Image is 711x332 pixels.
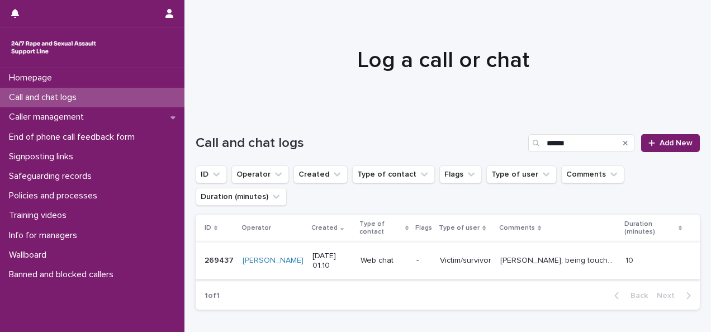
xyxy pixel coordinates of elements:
[205,254,236,265] p: 269437
[486,165,557,183] button: Type of user
[196,135,524,151] h1: Call and chat logs
[231,165,289,183] button: Operator
[439,222,480,234] p: Type of user
[624,292,648,300] span: Back
[293,165,348,183] button: Created
[196,165,227,183] button: ID
[4,171,101,182] p: Safeguarding records
[241,222,271,234] p: Operator
[205,222,211,234] p: ID
[4,151,82,162] p: Signposting links
[196,47,691,74] h1: Log a call or chat
[500,254,619,265] p: Chatter Libby, being touched by her step brothers. Provided with information for under 16's
[657,292,681,300] span: Next
[361,256,407,265] p: Web chat
[4,132,144,143] p: End of phone call feedback form
[243,256,304,265] a: [PERSON_NAME]
[439,165,482,183] button: Flags
[4,269,122,280] p: Banned and blocked callers
[4,210,75,221] p: Training videos
[625,254,636,265] p: 10
[561,165,624,183] button: Comments
[416,256,431,265] p: -
[660,139,693,147] span: Add New
[4,92,86,103] p: Call and chat logs
[652,291,700,301] button: Next
[196,282,229,310] p: 1 of 1
[605,291,652,301] button: Back
[4,230,86,241] p: Info for managers
[9,36,98,59] img: rhQMoQhaT3yELyF149Cw
[4,112,93,122] p: Caller management
[4,73,61,83] p: Homepage
[196,242,700,279] tr: 269437269437 [PERSON_NAME] [DATE] 01:10Web chat-Victim/survivor[PERSON_NAME], being touched by he...
[4,191,106,201] p: Policies and processes
[312,252,352,271] p: [DATE] 01:10
[440,256,491,265] p: Victim/survivor
[359,218,402,239] p: Type of contact
[196,188,287,206] button: Duration (minutes)
[311,222,338,234] p: Created
[4,250,55,260] p: Wallboard
[641,134,700,152] a: Add New
[415,222,432,234] p: Flags
[528,134,634,152] input: Search
[352,165,435,183] button: Type of contact
[624,218,676,239] p: Duration (minutes)
[499,222,535,234] p: Comments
